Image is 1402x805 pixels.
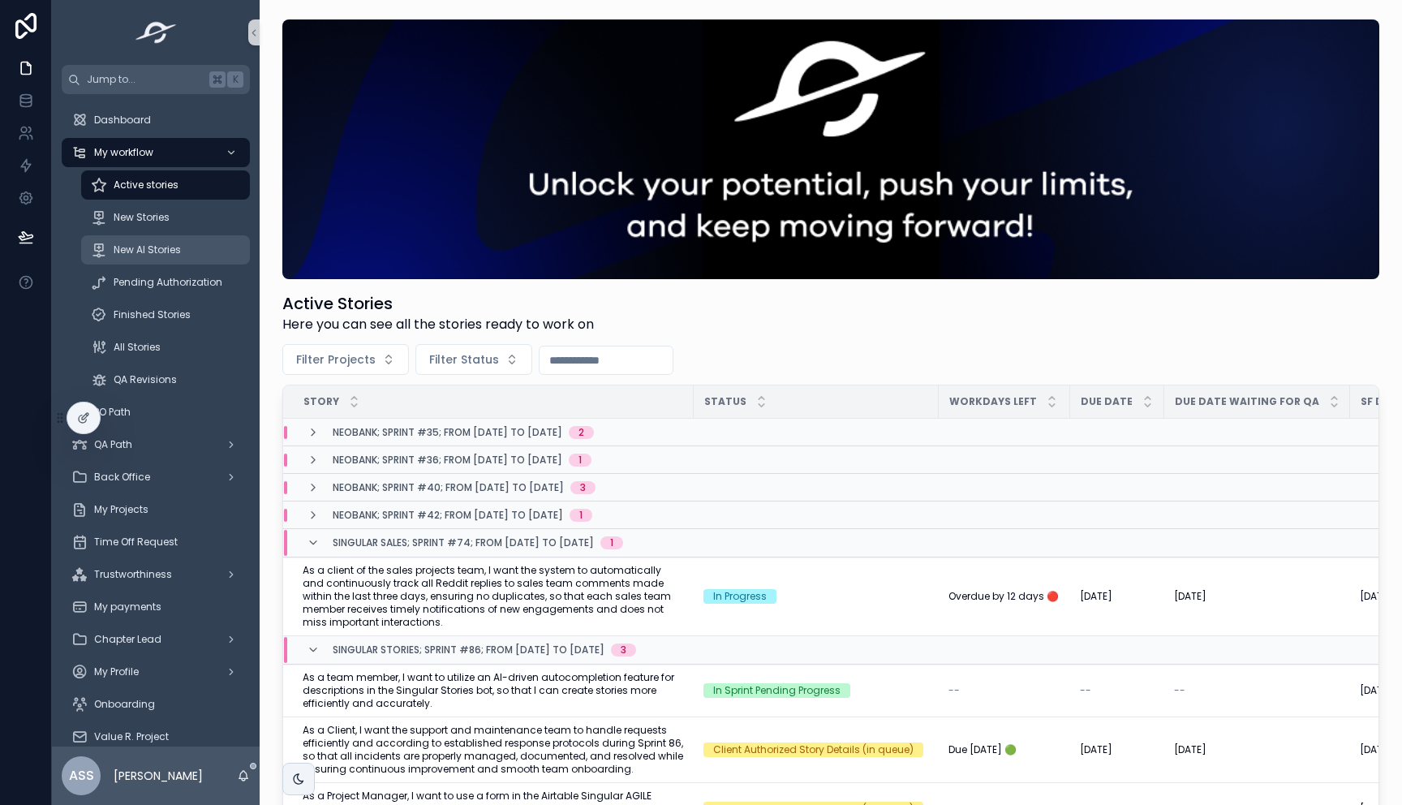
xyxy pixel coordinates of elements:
span: All Stories [114,341,161,354]
a: -- [948,684,1060,697]
span: Status [704,395,746,408]
a: Pending Authorization [81,268,250,297]
a: [DATE] [1080,590,1155,603]
span: K [229,73,242,86]
a: Active stories [81,170,250,200]
span: -- [1080,684,1091,697]
a: [DATE] [1174,743,1340,756]
span: [DATE] [1360,684,1392,697]
a: As a Client, I want the support and maintenance team to handle requests efficiently and according... [303,724,684,776]
div: In Progress [713,589,767,604]
span: Due Date Waiting for QA [1175,395,1319,408]
div: 3 [621,644,626,656]
a: My Projects [62,495,250,524]
a: PO Path [62,398,250,427]
a: Due [DATE] 🟢 [948,743,1060,756]
span: Due [DATE] 🟢 [948,743,1017,756]
a: As a team member, I want to utilize an AI-driven autocompletion feature for descriptions in the S... [303,671,684,710]
span: My workflow [94,146,153,159]
span: -- [1174,684,1185,697]
a: As a client of the sales projects team, I want the system to automatically and continuously track... [303,564,684,629]
a: QA Path [62,430,250,459]
span: Value R. Project [94,730,169,743]
button: Select Button [415,344,532,375]
a: Onboarding [62,690,250,719]
a: Overdue by 12 days 🔴 [948,590,1060,603]
a: My workflow [62,138,250,167]
span: Chapter Lead [94,633,161,646]
span: Neobank; Sprint #42; From [DATE] to [DATE] [333,509,563,522]
span: Neobank; Sprint #36; From [DATE] to [DATE] [333,454,562,467]
a: [DATE] [1174,590,1340,603]
span: Singular Sales; Sprint #74; From [DATE] to [DATE] [333,536,594,549]
span: Singular Stories; Sprint #86; From [DATE] to [DATE] [333,644,604,656]
span: [DATE] [1174,743,1206,756]
span: -- [948,684,960,697]
a: Dashboard [62,105,250,135]
span: New AI Stories [114,243,181,256]
a: New Stories [81,203,250,232]
span: Here you can see all the stories ready to work on [282,315,594,334]
a: Trustworthiness [62,560,250,589]
div: 3 [580,481,586,494]
a: My Profile [62,657,250,687]
a: -- [1080,684,1155,697]
span: Dashboard [94,114,151,127]
a: In Progress [703,589,929,604]
span: Overdue by 12 days 🔴 [948,590,1059,603]
span: Workdays Left [949,395,1037,408]
span: Neobank; Sprint #35; From [DATE] to [DATE] [333,426,562,439]
div: 1 [579,509,583,522]
a: Finished Stories [81,300,250,329]
span: My payments [94,601,161,613]
div: 1 [610,536,613,549]
span: [DATE] [1174,590,1206,603]
a: New AI Stories [81,235,250,265]
span: New Stories [114,211,170,224]
span: Neobank; Sprint #40; From [DATE] to [DATE] [333,481,564,494]
a: [DATE] [1080,743,1155,756]
a: Time Off Request [62,527,250,557]
span: Story [303,395,339,408]
div: In Sprint Pending Progress [713,683,841,698]
div: Client Authorized Story Details (in queue) [713,743,914,757]
div: 2 [578,426,584,439]
a: All Stories [81,333,250,362]
span: Trustworthiness [94,568,172,581]
a: QA Revisions [81,365,250,394]
span: Filter Projects [296,351,376,368]
a: Back Office [62,463,250,492]
a: Chapter Lead [62,625,250,654]
p: [PERSON_NAME] [114,768,203,784]
span: PO Path [94,406,131,419]
div: scrollable content [52,94,260,747]
a: Client Authorized Story Details (in queue) [703,743,929,757]
span: QA Path [94,438,132,451]
span: Filter Status [429,351,499,368]
a: -- [1174,684,1340,697]
button: Jump to...K [62,65,250,94]
span: Back Office [94,471,150,484]
span: Jump to... [87,73,203,86]
a: In Sprint Pending Progress [703,683,929,698]
a: Value R. Project [62,722,250,751]
span: [DATE] [1360,743,1392,756]
img: App logo [131,19,182,45]
span: My Projects [94,503,148,516]
span: [DATE] [1080,590,1112,603]
button: Select Button [282,344,409,375]
span: ASS [69,766,94,786]
span: Finished Stories [114,308,191,321]
h1: Active Stories [282,292,594,315]
span: Due Date [1081,395,1133,408]
span: [DATE] [1360,590,1392,603]
a: My payments [62,592,250,622]
span: [DATE] [1080,743,1112,756]
div: 1 [578,454,582,467]
span: QA Revisions [114,373,177,386]
span: Active stories [114,179,178,192]
span: My Profile [94,665,139,678]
